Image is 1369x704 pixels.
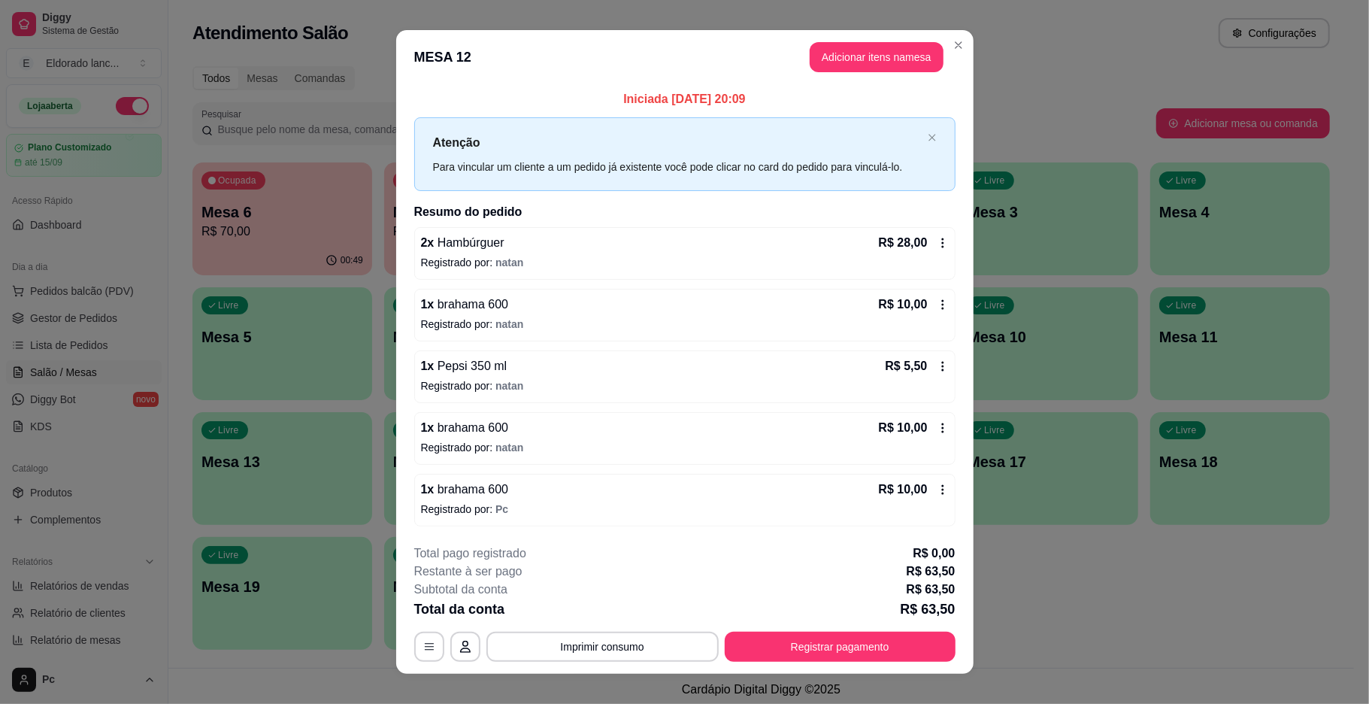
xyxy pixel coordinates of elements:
button: Registrar pagamento [725,632,956,662]
span: natan [495,256,523,269]
p: R$ 28,00 [879,234,928,252]
div: Para vincular um cliente a um pedido já existente você pode clicar no card do pedido para vinculá... [433,159,922,175]
p: R$ 10,00 [879,296,928,314]
p: R$ 63,50 [907,563,956,581]
button: Imprimir consumo [486,632,719,662]
span: natan [495,318,523,330]
p: 2 x [421,234,504,252]
p: Registrado por: [421,255,949,270]
p: 1 x [421,419,509,437]
button: close [928,133,937,143]
span: natan [495,380,523,392]
button: Adicionar itens namesa [810,42,943,72]
span: Pc [495,503,508,515]
p: Registrado por: [421,378,949,393]
span: close [928,133,937,142]
p: Subtotal da conta [414,581,508,599]
p: R$ 10,00 [879,419,928,437]
span: natan [495,442,523,454]
p: Registrado por: [421,502,949,517]
button: Close [946,33,971,57]
p: R$ 0,00 [913,545,955,563]
p: Atenção [433,133,922,152]
header: MESA 12 [396,30,974,84]
span: Hambúrguer [434,236,504,249]
span: brahama 600 [434,483,508,496]
p: Registrado por: [421,317,949,332]
p: 1 x [421,481,509,499]
p: Restante à ser pago [414,563,522,581]
p: Iniciada [DATE] 20:09 [414,90,956,108]
span: brahama 600 [434,298,508,311]
p: R$ 63,50 [907,581,956,599]
p: Total da conta [414,599,505,620]
p: 1 x [421,296,509,314]
p: R$ 5,50 [885,357,927,375]
span: brahama 600 [434,421,508,434]
p: R$ 10,00 [879,481,928,499]
h2: Resumo do pedido [414,203,956,221]
p: R$ 63,50 [900,599,955,620]
p: 1 x [421,357,507,375]
p: Registrado por: [421,440,949,455]
p: Total pago registrado [414,545,526,563]
span: Pepsi 350 ml [434,360,507,372]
